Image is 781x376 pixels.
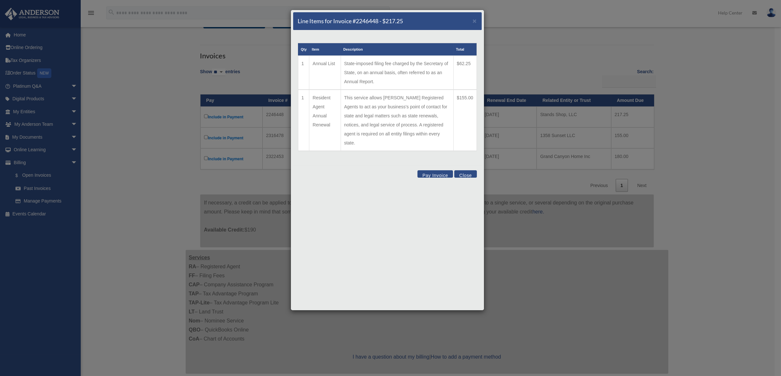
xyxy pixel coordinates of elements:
button: Pay Invoice [417,170,453,178]
span: × [473,17,477,25]
td: 1 [298,56,309,90]
h5: Line Items for Invoice #2246448 - $217.25 [298,17,403,25]
td: $62.25 [453,56,477,90]
th: Total [453,43,477,56]
td: Resident Agent Annual Renewal [309,90,341,151]
th: Description [341,43,453,56]
td: Annual List [309,56,341,90]
td: $155.00 [453,90,477,151]
td: 1 [298,90,309,151]
th: Qty [298,43,309,56]
button: Close [473,17,477,24]
td: This service allows [PERSON_NAME] Registered Agents to act as your business's point of contact fo... [341,90,453,151]
td: State-imposed filing fee charged by the Secretary of State, on an annual basis, often referred to... [341,56,453,90]
button: Close [454,170,477,178]
th: Item [309,43,341,56]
